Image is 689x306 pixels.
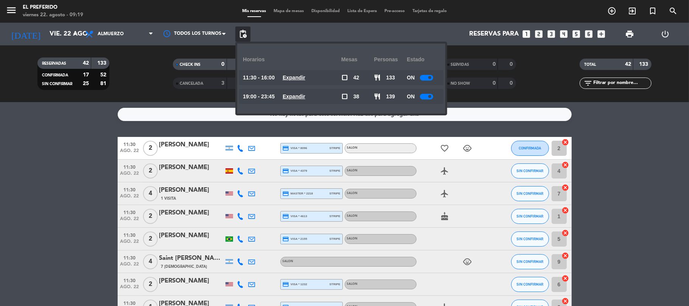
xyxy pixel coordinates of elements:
[511,186,549,201] button: SIN CONFIRMAR
[120,253,139,262] span: 11:30
[283,213,289,220] i: credit_card
[381,9,409,13] span: Pre-acceso
[470,31,519,38] span: Reservas para
[639,62,650,67] strong: 133
[511,254,549,269] button: SIN CONFIRMAR
[511,163,549,179] button: SIN CONFIRMAR
[572,29,582,39] i: looks_5
[120,262,139,270] span: ago. 22
[374,93,381,100] span: restaurant
[283,145,289,152] i: credit_card
[238,30,247,39] span: pending_actions
[330,146,341,151] span: stripe
[347,146,358,149] span: SALON
[42,73,68,77] span: CONFIRMADA
[283,281,289,288] i: credit_card
[83,81,89,86] strong: 25
[407,92,415,101] span: ON
[341,74,348,81] span: check_box_outline_blank
[159,140,224,150] div: [PERSON_NAME]
[159,208,224,218] div: [PERSON_NAME]
[159,163,224,172] div: [PERSON_NAME]
[559,29,569,39] i: looks_4
[238,9,270,13] span: Mis reservas
[283,260,294,263] span: SALON
[283,236,289,242] i: credit_card
[493,62,496,67] strong: 0
[283,168,307,174] span: visa * 4379
[143,231,158,247] span: 2
[100,81,108,86] strong: 81
[547,29,557,39] i: looks_3
[584,63,596,67] span: TOTAL
[562,184,569,191] i: cancel
[593,79,651,87] input: Filtrar por nombre...
[100,72,108,78] strong: 52
[180,63,201,67] span: CHECK INS
[519,146,541,150] span: CONFIRMADA
[159,276,224,286] div: [PERSON_NAME]
[42,82,72,86] span: SIN CONFIRMAR
[407,49,440,70] div: Estado
[407,73,415,82] span: ON
[6,5,17,19] button: menu
[511,231,549,247] button: SIN CONFIRMAR
[534,29,544,39] i: looks_two
[120,194,139,202] span: ago. 22
[283,93,305,99] u: Expandir
[562,207,569,214] i: cancel
[330,236,341,241] span: stripe
[120,276,139,284] span: 11:30
[70,30,79,39] i: arrow_drop_down
[522,29,532,39] i: looks_one
[374,49,407,70] div: personas
[341,93,348,100] span: check_box_outline_blank
[120,171,139,180] span: ago. 22
[344,9,381,13] span: Lista de Espera
[98,31,124,37] span: Almuerzo
[283,190,289,197] i: credit_card
[143,186,158,201] span: 4
[516,214,543,218] span: SIN CONFIRMAR
[159,253,224,263] div: Saint [PERSON_NAME],
[463,257,472,266] i: child_care
[222,81,225,86] strong: 3
[283,190,313,197] span: master * 2218
[143,277,158,292] span: 2
[6,5,17,16] i: menu
[628,6,637,16] i: exit_to_app
[562,229,569,237] i: cancel
[562,161,569,169] i: cancel
[625,30,634,39] span: print
[463,144,472,153] i: child_care
[97,61,108,66] strong: 133
[120,185,139,194] span: 11:30
[120,140,139,148] span: 11:30
[661,30,670,39] i: power_settings_new
[597,29,607,39] i: add_box
[83,61,89,66] strong: 42
[330,168,341,173] span: stripe
[283,213,307,220] span: visa * 4613
[159,185,224,195] div: [PERSON_NAME]
[347,214,358,217] span: SALON
[669,6,678,16] i: search
[161,264,207,270] span: 7 [DEMOGRAPHIC_DATA]
[330,214,341,219] span: stripe
[143,254,158,269] span: 4
[120,216,139,225] span: ago. 22
[283,75,305,81] u: Expandir
[440,212,449,221] i: cake
[120,148,139,157] span: ago. 22
[330,191,341,196] span: stripe
[143,163,158,179] span: 2
[562,297,569,305] i: cancel
[347,237,358,240] span: SALON
[347,283,358,286] span: SALON
[23,4,83,11] div: El Preferido
[516,169,543,173] span: SIN CONFIRMAR
[440,144,449,153] i: favorite_border
[562,138,569,146] i: cancel
[243,73,275,82] span: 11:30 - 16:00
[516,282,543,286] span: SIN CONFIRMAR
